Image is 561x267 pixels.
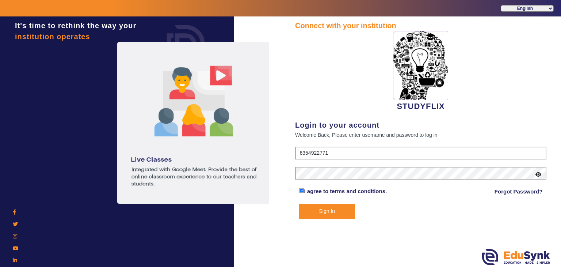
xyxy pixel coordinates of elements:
[159,16,213,71] img: login.png
[495,187,543,196] a: Forgot Password?
[393,31,448,100] img: 2da83ddf-6089-4dce-a9e2-416746467bdd
[15,33,90,41] span: institution operates
[299,204,355,219] button: Sign In
[295,20,546,31] div: Connect with your institution
[295,131,546,139] div: Welcome Back, Please enter username and password to log in
[295,31,546,112] div: STUDYFLIX
[295,120,546,131] div: Login to your account
[117,42,271,204] img: login1.png
[304,188,387,194] a: I agree to terms and conditions.
[15,22,136,30] span: It's time to rethink the way your
[482,249,550,265] img: edusynk.png
[295,147,546,160] input: User Name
